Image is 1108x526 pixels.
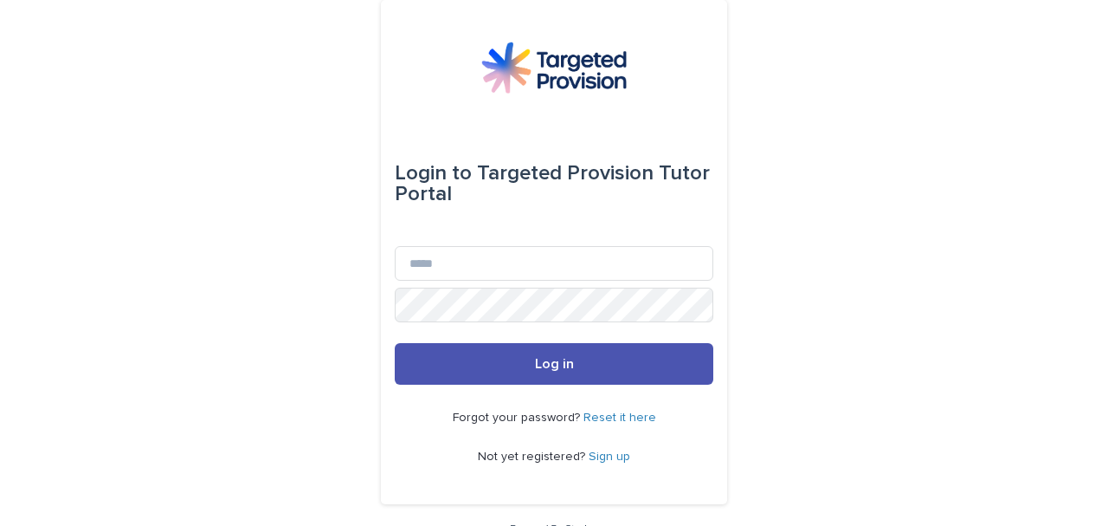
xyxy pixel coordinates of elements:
div: Targeted Provision Tutor Portal [395,149,713,218]
button: Log in [395,343,713,385]
span: Forgot your password? [453,412,583,424]
a: Reset it here [583,412,656,424]
a: Sign up [589,451,630,463]
span: Log in [535,357,574,371]
img: M5nRWzHhSzIhMunXDL62 [481,42,627,94]
span: Login to [395,163,472,184]
span: Not yet registered? [478,451,589,463]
